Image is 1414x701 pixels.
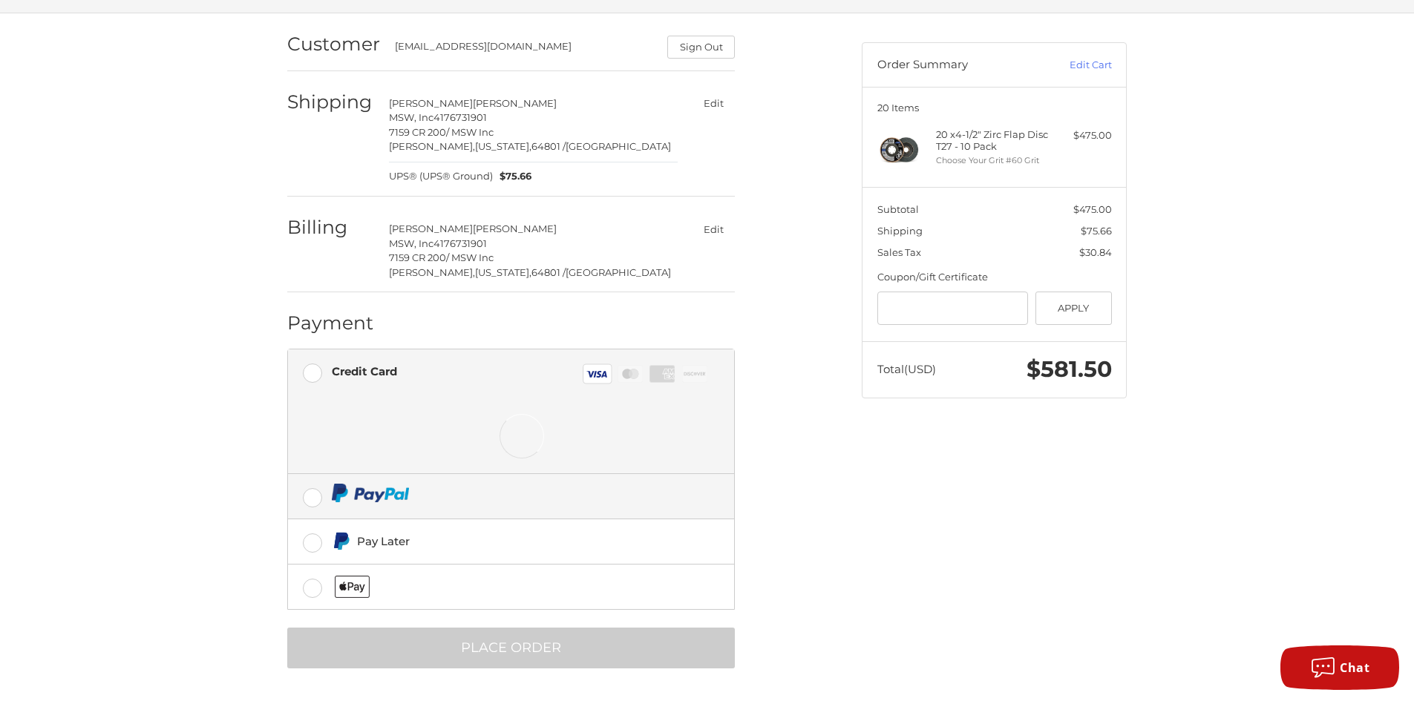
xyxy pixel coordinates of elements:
button: Apply [1035,292,1112,325]
span: [PERSON_NAME] [473,223,557,234]
span: [PERSON_NAME] [389,97,473,109]
span: 7159 CR 200 [389,251,446,263]
input: Gift Certificate or Coupon Code [877,292,1029,325]
button: Sign Out [667,36,735,59]
button: Edit [692,93,735,114]
span: $475.00 [1073,203,1112,215]
h4: 20 x 4-1/2" Zirc Flap Disc T27 - 10 Pack [936,128,1050,153]
img: Applepay icon [335,576,370,598]
span: Sales Tax [877,246,921,258]
div: Coupon/Gift Certificate [877,270,1112,285]
button: Edit [692,218,735,240]
span: [PERSON_NAME], [389,140,475,152]
h2: Billing [287,216,374,239]
div: Pay Later [357,529,410,553]
div: $475.00 [1053,128,1112,143]
span: Chat [1340,659,1369,676]
h2: Payment [287,312,374,335]
span: [US_STATE], [475,266,531,278]
h3: 20 Items [877,102,1112,113]
a: Edit Cart [1037,58,1112,73]
span: $30.84 [1079,246,1112,258]
span: [US_STATE], [475,140,531,152]
li: Choose Your Grit #60 Grit [936,154,1050,167]
span: $75.66 [493,169,532,184]
span: $581.50 [1027,355,1112,383]
span: 4176731901 [433,237,487,249]
span: 4176731901 [433,111,487,123]
span: Subtotal [877,203,919,215]
span: [PERSON_NAME], [389,266,475,278]
span: 64801 / [531,266,566,278]
span: MSW, Inc [389,111,433,123]
div: Credit Card [332,359,397,384]
button: Chat [1280,645,1399,690]
img: Pay Later icon [332,532,350,550]
span: [PERSON_NAME] [389,223,473,234]
img: PayPal icon [332,484,410,502]
h2: Shipping [287,90,374,113]
div: [EMAIL_ADDRESS][DOMAIN_NAME] [395,39,653,59]
span: Shipping [877,225,923,237]
span: [PERSON_NAME] [473,97,557,109]
span: UPS® (UPS® Ground) [389,169,493,184]
span: / MSW Inc [446,251,494,263]
span: [GEOGRAPHIC_DATA] [566,266,671,278]
span: MSW, Inc [389,237,433,249]
h2: Customer [287,33,380,56]
span: 64801 / [531,140,566,152]
span: 7159 CR 200 [389,126,446,138]
span: [GEOGRAPHIC_DATA] [566,140,671,152]
span: / MSW Inc [446,126,494,138]
span: $75.66 [1081,225,1112,237]
h3: Order Summary [877,58,1037,73]
span: Total (USD) [877,362,936,376]
button: Place Order [287,628,735,668]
